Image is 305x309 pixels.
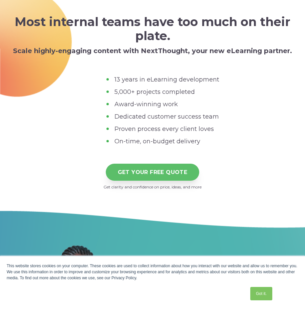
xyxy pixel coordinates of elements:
h5: Scale highly-engaging content with NextThought, your new eLearning partner. [7,47,298,55]
h2: Most internal teams have too much on their plate. [7,15,298,43]
a: Got it. [250,287,272,300]
span: Award-winning work [114,101,178,108]
span: Dedicated customer success team [114,113,219,120]
div: This website stores cookies on your computer. These cookies are used to collect information about... [7,263,298,281]
a: GET YOUR FREE QUOTE [106,164,200,181]
span: On-time, on-budget delivery [114,138,200,145]
span: Get clarity and confidence on price, ideas, and more [103,184,202,189]
span: Proven process every client loves [114,125,214,133]
span: 13 years in eLearning development [114,76,219,83]
span: 5,000+ projects completed [114,88,195,96]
